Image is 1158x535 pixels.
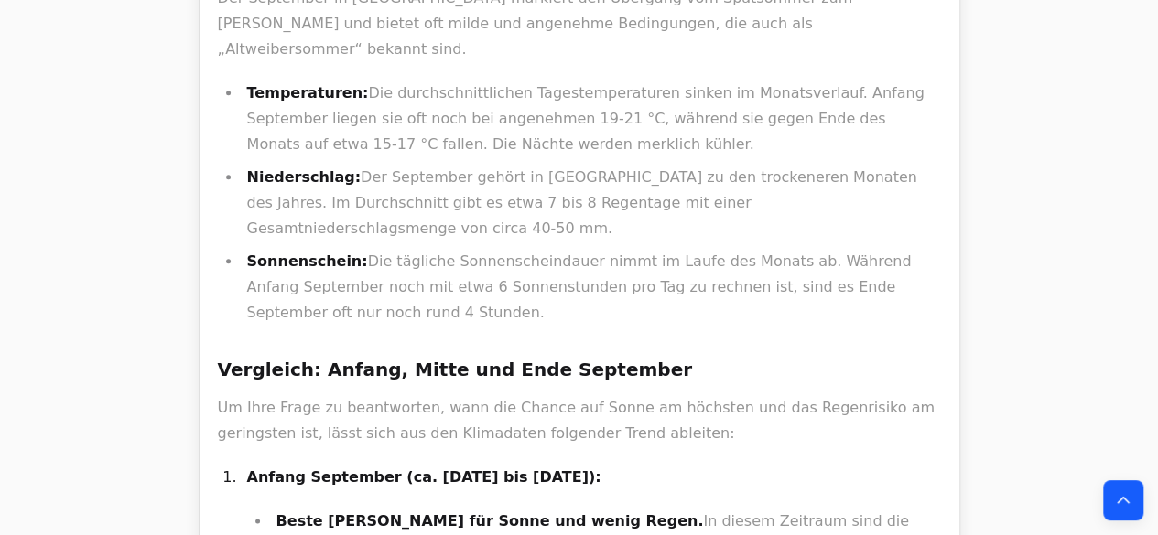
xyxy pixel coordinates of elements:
h3: Vergleich: Anfang, Mitte und Ende September [218,355,941,384]
strong: Anfang September (ca. [DATE] bis [DATE]): [247,468,601,486]
li: Die durchschnittlichen Tagestemperaturen sinken im Monatsverlauf. Anfang September liegen sie oft... [242,80,941,157]
li: Der September gehört in [GEOGRAPHIC_DATA] zu den trockeneren Monaten des Jahres. Im Durchschnitt ... [242,165,941,241]
strong: Niederschlag: [247,168,361,186]
button: Back to top [1103,480,1143,520]
li: Die tägliche Sonnenscheindauer nimmt im Laufe des Monats ab. Während Anfang September noch mit et... [242,249,941,326]
strong: Beste [PERSON_NAME] für Sonne und wenig Regen. [276,512,704,530]
strong: Sonnenschein: [247,252,368,270]
p: Um Ihre Frage zu beantworten, wann die Chance auf Sonne am höchsten und das Regenrisiko am gering... [218,395,941,446]
strong: Temperaturen: [247,84,369,102]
